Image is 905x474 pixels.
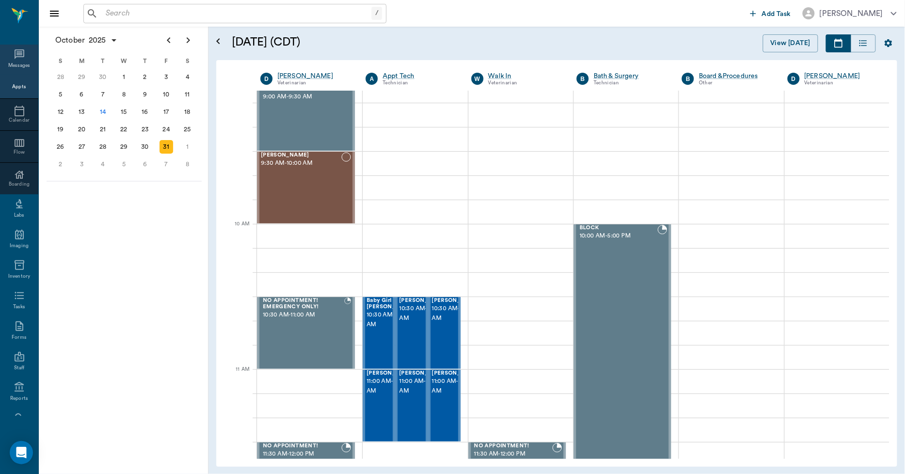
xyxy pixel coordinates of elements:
[577,73,589,85] div: B
[96,158,110,171] div: Tuesday, November 4, 2025
[53,33,87,47] span: October
[117,123,131,136] div: Wednesday, October 22, 2025
[117,140,131,154] div: Wednesday, October 29, 2025
[10,395,28,402] div: Reports
[75,158,88,171] div: Monday, November 3, 2025
[10,441,33,464] div: Open Intercom Messenger
[96,70,110,84] div: Tuesday, September 30, 2025
[432,298,481,304] span: [PERSON_NAME]
[96,88,110,101] div: Tuesday, October 7, 2025
[399,377,448,396] span: 11:00 AM - 11:30 AM
[87,33,108,47] span: 2025
[372,7,382,20] div: /
[594,71,667,81] a: Bath & Surgery
[471,73,484,85] div: W
[261,152,341,158] span: [PERSON_NAME]
[117,70,131,84] div: Wednesday, October 1, 2025
[12,334,26,341] div: Forms
[75,88,88,101] div: Monday, October 6, 2025
[474,443,552,449] span: NO APPOINTMENT!
[10,242,29,250] div: Imaging
[383,71,456,81] a: Appt Tech
[75,70,88,84] div: Monday, September 29, 2025
[432,370,481,377] span: [PERSON_NAME]
[224,219,249,243] div: 10 AM
[699,71,773,81] a: Board &Procedures
[428,297,461,369] div: NOT_CONFIRMED, 10:30 AM - 11:00 AM
[488,79,562,87] div: Veterinarian
[102,7,372,20] input: Search
[820,8,883,19] div: [PERSON_NAME]
[138,105,152,119] div: Thursday, October 16, 2025
[699,79,773,87] div: Other
[117,105,131,119] div: Wednesday, October 15, 2025
[156,54,177,68] div: F
[257,297,355,369] div: BOOKED, 10:30 AM - 11:00 AM
[805,71,878,81] a: [PERSON_NAME]
[160,140,173,154] div: Friday, October 31, 2025
[96,105,110,119] div: Today, Tuesday, October 14, 2025
[363,369,395,442] div: NOT_CONFIRMED, 11:00 AM - 11:30 AM
[277,71,351,81] a: [PERSON_NAME]
[257,151,355,224] div: NOT_CONFIRMED, 9:30 AM - 10:00 AM
[180,70,194,84] div: Saturday, October 4, 2025
[75,105,88,119] div: Monday, October 13, 2025
[54,105,67,119] div: Sunday, October 12, 2025
[178,31,198,50] button: Next page
[395,297,428,369] div: NOT_CONFIRMED, 10:30 AM - 11:00 AM
[367,298,415,310] span: Baby Girl [PERSON_NAME]
[54,158,67,171] div: Sunday, November 2, 2025
[138,88,152,101] div: Thursday, October 9, 2025
[8,273,30,280] div: Inventory
[399,304,448,323] span: 10:30 AM - 11:00 AM
[432,304,481,323] span: 10:30 AM - 11:00 AM
[180,140,194,154] div: Saturday, November 1, 2025
[180,123,194,136] div: Saturday, October 25, 2025
[14,364,24,372] div: Staff
[474,449,552,459] span: 11:30 AM - 12:00 PM
[788,73,800,85] div: D
[263,443,341,449] span: NO APPOINTMENT!
[180,105,194,119] div: Saturday, October 18, 2025
[277,79,351,87] div: Veterinarian
[14,212,24,219] div: Labs
[263,310,344,320] span: 10:30 AM - 11:00 AM
[263,449,341,459] span: 11:30 AM - 12:00 PM
[795,4,905,22] button: [PERSON_NAME]
[13,303,25,311] div: Tasks
[180,88,194,101] div: Saturday, October 11, 2025
[432,377,481,396] span: 11:00 AM - 11:30 AM
[212,23,224,60] button: Open calendar
[224,364,249,389] div: 11 AM
[263,92,344,102] span: 9:00 AM - 9:30 AM
[138,140,152,154] div: Thursday, October 30, 2025
[428,369,461,442] div: NOT_CONFIRMED, 11:00 AM - 11:30 AM
[117,158,131,171] div: Wednesday, November 5, 2025
[75,123,88,136] div: Monday, October 20, 2025
[367,370,415,377] span: [PERSON_NAME]
[54,123,67,136] div: Sunday, October 19, 2025
[117,88,131,101] div: Wednesday, October 8, 2025
[594,79,667,87] div: Technician
[580,231,658,241] span: 10:00 AM - 5:00 PM
[682,73,694,85] div: B
[180,158,194,171] div: Saturday, November 8, 2025
[805,79,878,87] div: Veterinarian
[367,310,415,330] span: 10:30 AM - 11:00 AM
[160,88,173,101] div: Friday, October 10, 2025
[113,54,135,68] div: W
[12,83,26,91] div: Appts
[8,62,31,69] div: Messages
[488,71,562,81] a: Walk In
[160,123,173,136] div: Friday, October 24, 2025
[160,105,173,119] div: Friday, October 17, 2025
[160,70,173,84] div: Friday, October 3, 2025
[232,34,486,50] h5: [DATE] (CDT)
[746,4,795,22] button: Add Task
[75,140,88,154] div: Monday, October 27, 2025
[96,123,110,136] div: Tuesday, October 21, 2025
[138,123,152,136] div: Thursday, October 23, 2025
